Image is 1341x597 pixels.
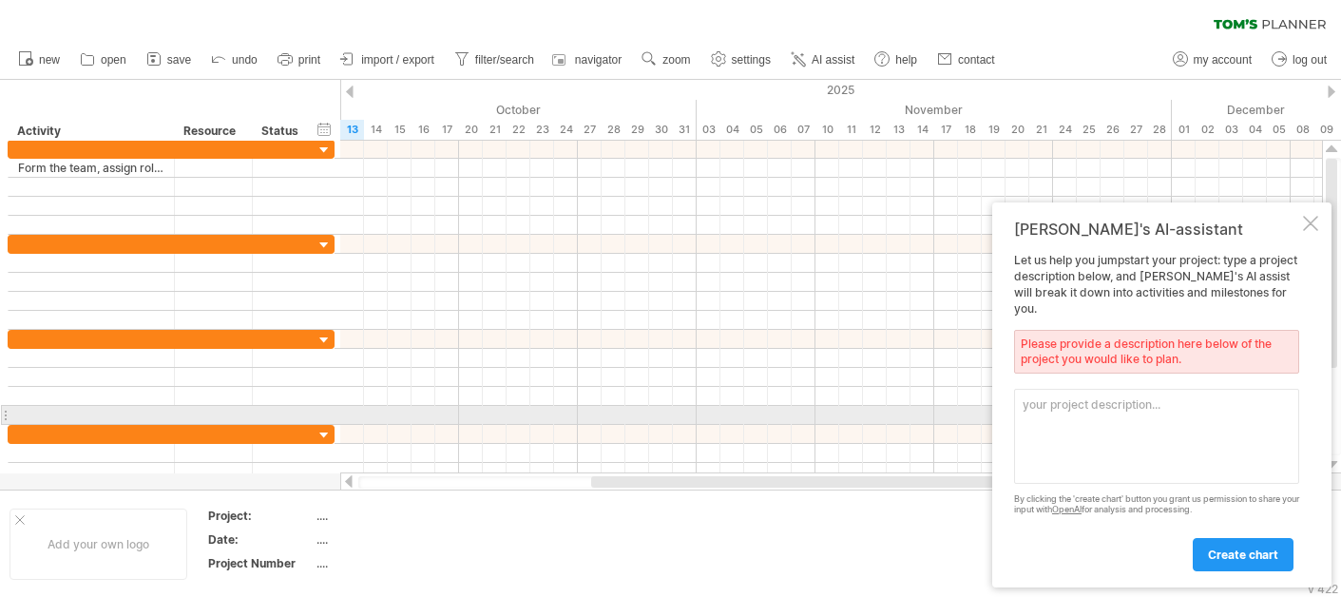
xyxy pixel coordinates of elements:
span: settings [732,53,771,67]
div: Thursday, 16 October 2025 [412,120,435,140]
div: Monday, 27 October 2025 [578,120,602,140]
span: undo [232,53,258,67]
div: .... [316,555,476,571]
span: print [298,53,320,67]
div: Friday, 31 October 2025 [673,120,697,140]
span: filter/search [475,53,534,67]
div: Friday, 5 December 2025 [1267,120,1291,140]
div: Wednesday, 12 November 2025 [863,120,887,140]
div: Tuesday, 14 October 2025 [364,120,388,140]
a: print [273,48,326,72]
div: Thursday, 20 November 2025 [1006,120,1029,140]
span: contact [958,53,995,67]
span: create chart [1208,548,1278,562]
div: Thursday, 4 December 2025 [1243,120,1267,140]
div: Friday, 28 November 2025 [1148,120,1172,140]
div: November 2025 [697,100,1172,120]
span: zoom [662,53,690,67]
div: Monday, 8 December 2025 [1291,120,1314,140]
a: navigator [549,48,627,72]
span: help [895,53,917,67]
div: Tuesday, 25 November 2025 [1077,120,1101,140]
div: Monday, 1 December 2025 [1172,120,1196,140]
a: my account [1168,48,1257,72]
span: new [39,53,60,67]
a: import / export [335,48,440,72]
div: Wednesday, 29 October 2025 [625,120,649,140]
div: .... [316,531,476,548]
div: Thursday, 27 November 2025 [1124,120,1148,140]
div: Activity [17,122,163,141]
span: log out [1293,53,1327,67]
a: zoom [637,48,696,72]
div: Thursday, 13 November 2025 [887,120,910,140]
div: Friday, 7 November 2025 [792,120,815,140]
div: October 2025 [150,100,697,120]
a: help [870,48,923,72]
a: open [75,48,132,72]
div: Please provide a description here below of the project you would like to plan. [1014,330,1299,374]
div: Thursday, 30 October 2025 [649,120,673,140]
span: save [167,53,191,67]
div: Monday, 20 October 2025 [459,120,483,140]
div: Monday, 24 November 2025 [1053,120,1077,140]
a: filter/search [450,48,540,72]
div: Tuesday, 18 November 2025 [958,120,982,140]
div: .... [316,508,476,524]
span: AI assist [812,53,854,67]
div: Monday, 13 October 2025 [340,120,364,140]
a: contact [932,48,1001,72]
span: my account [1194,53,1252,67]
div: Let us help you jumpstart your project: type a project description below, and [PERSON_NAME]'s AI ... [1014,253,1299,570]
div: Form the team, assign roles, and understand project guidelines [18,159,164,177]
div: Monday, 17 November 2025 [934,120,958,140]
div: Tuesday, 2 December 2025 [1196,120,1219,140]
div: Project Number [208,555,313,571]
a: OpenAI [1052,504,1082,514]
div: Friday, 14 November 2025 [910,120,934,140]
a: AI assist [786,48,860,72]
a: new [13,48,66,72]
div: Wednesday, 26 November 2025 [1101,120,1124,140]
div: Resource [183,122,241,141]
div: Wednesday, 22 October 2025 [507,120,530,140]
div: Wednesday, 15 October 2025 [388,120,412,140]
span: navigator [575,53,622,67]
div: Status [261,122,303,141]
a: log out [1267,48,1332,72]
a: settings [706,48,776,72]
div: Friday, 24 October 2025 [554,120,578,140]
div: Monday, 10 November 2025 [815,120,839,140]
div: Thursday, 6 November 2025 [768,120,792,140]
div: Friday, 21 November 2025 [1029,120,1053,140]
div: Project: [208,508,313,524]
div: v 422 [1308,582,1338,596]
div: Monday, 3 November 2025 [697,120,720,140]
div: Friday, 17 October 2025 [435,120,459,140]
span: import / export [361,53,434,67]
div: Wednesday, 5 November 2025 [744,120,768,140]
a: create chart [1193,538,1293,571]
div: Wednesday, 3 December 2025 [1219,120,1243,140]
div: Wednesday, 19 November 2025 [982,120,1006,140]
div: Thursday, 23 October 2025 [530,120,554,140]
div: Tuesday, 9 December 2025 [1314,120,1338,140]
div: Tuesday, 11 November 2025 [839,120,863,140]
div: Date: [208,531,313,548]
div: Add your own logo [10,509,187,580]
div: By clicking the 'create chart' button you grant us permission to share your input with for analys... [1014,494,1299,515]
div: Tuesday, 21 October 2025 [483,120,507,140]
div: Tuesday, 4 November 2025 [720,120,744,140]
a: undo [206,48,263,72]
a: save [142,48,197,72]
span: open [101,53,126,67]
div: [PERSON_NAME]'s AI-assistant [1014,220,1299,239]
div: Tuesday, 28 October 2025 [602,120,625,140]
